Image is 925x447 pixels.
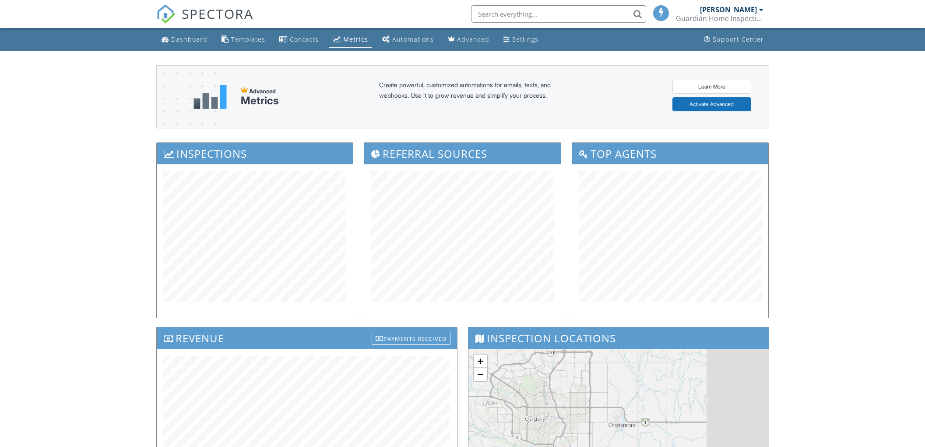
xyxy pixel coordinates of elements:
div: Templates [231,35,265,43]
div: Settings [512,35,538,43]
div: Automations [392,35,434,43]
h3: Revenue [157,327,457,349]
a: SPECTORA [156,12,253,30]
div: Support Center [713,35,764,43]
a: Activate Advanced [672,97,751,111]
h3: Referral Sources [364,143,561,164]
div: Contacts [290,35,319,43]
div: Guardian Home Inspections Inc. [676,14,763,23]
a: Automations (Basic) [379,32,437,48]
a: Payments Received [372,330,450,344]
a: Learn More [672,80,751,94]
a: Advanced [444,32,493,48]
a: Support Center [700,32,767,48]
span: SPECTORA [182,4,253,23]
a: Zoom out [474,368,487,381]
a: Templates [218,32,269,48]
div: [PERSON_NAME] [700,5,757,14]
div: Metrics [241,95,279,107]
img: metrics-aadfce2e17a16c02574e7fc40e4d6b8174baaf19895a402c862ea781aae8ef5b.svg [193,85,227,109]
a: Zoom in [474,355,487,368]
div: Metrics [343,35,368,43]
div: Advanced [457,35,489,43]
div: Payments Received [372,332,450,345]
div: Create powerful, customized automations for emails, texts, and webhooks. Use it to grow revenue a... [379,80,572,114]
img: advanced-banner-bg-f6ff0eecfa0ee76150a1dea9fec4b49f333892f74bc19f1b897a312d7a1b2ff3.png [157,66,216,163]
a: Settings [500,32,542,48]
a: Contacts [276,32,322,48]
div: Dashboard [171,35,208,43]
img: The Best Home Inspection Software - Spectora [156,4,176,24]
input: Search everything... [471,5,646,23]
a: Metrics [329,32,372,48]
h3: Inspections [157,143,353,164]
h3: Inspection Locations [468,327,769,349]
span: Advanced [249,88,276,95]
h3: Top Agents [572,143,769,164]
a: Dashboard [158,32,211,48]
